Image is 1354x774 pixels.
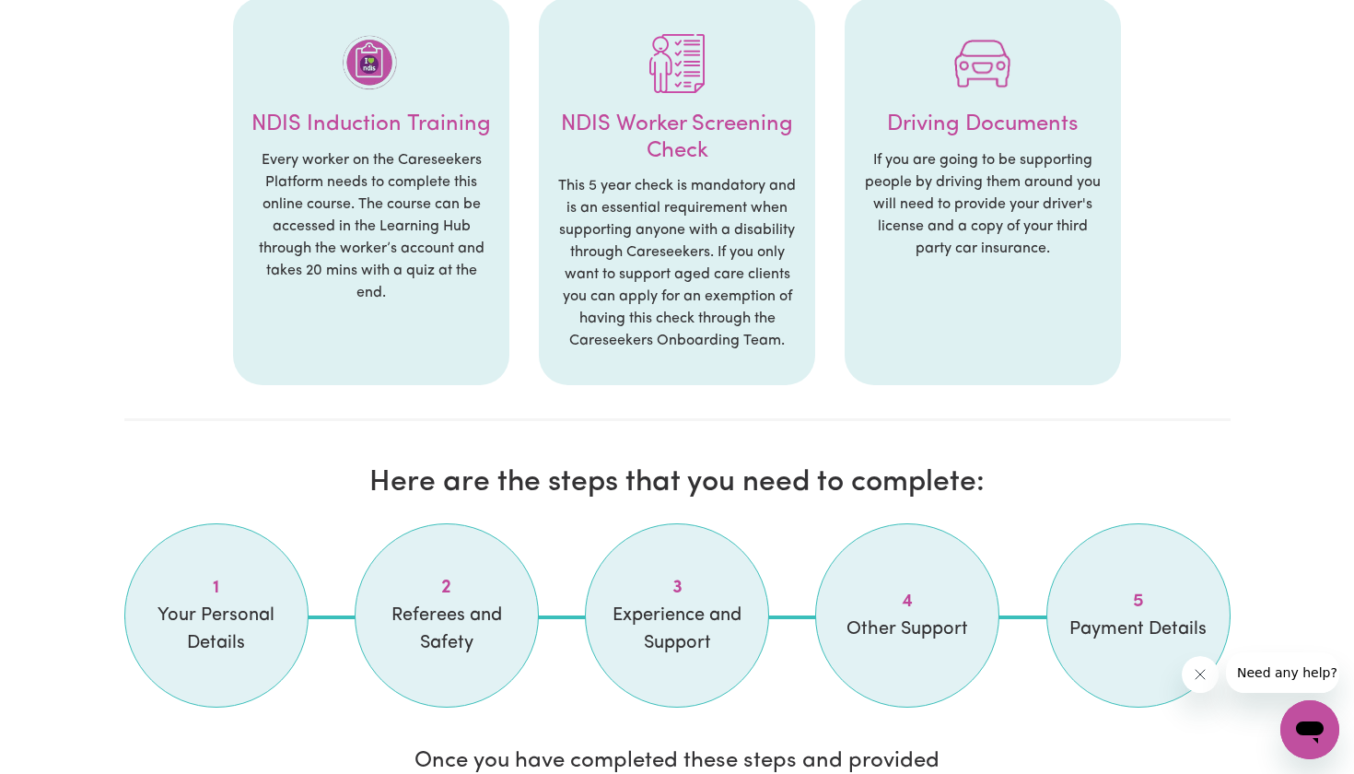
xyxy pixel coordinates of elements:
[147,574,286,602] span: Step 1
[838,588,976,616] span: Step 4
[378,574,516,602] span: Step 2
[838,616,976,643] span: Other Support
[251,111,491,138] h4: NDIS Induction Training
[557,175,797,352] p: This 5 year check is mandatory and is an essential requirement when supporting anyone with a disa...
[608,602,746,657] span: Experience and Support
[863,149,1103,260] p: If you are going to be supporting people by driving them around you will need to provide your dri...
[557,111,797,165] h4: NDIS Worker Screening Check
[1280,700,1339,759] iframe: Button to launch messaging window
[1226,652,1339,693] iframe: Message from company
[147,602,286,657] span: Your Personal Details
[124,465,1231,500] h2: Here are the steps that you need to complete:
[608,574,746,602] span: Step 3
[378,602,516,657] span: Referees and Safety
[1182,656,1219,693] iframe: Close message
[251,149,491,304] p: Every worker on the Careseekers Platform needs to complete this online course. The course can be ...
[1069,588,1208,616] span: Step 5
[863,111,1103,138] h4: Driving Documents
[1069,616,1208,643] span: Payment Details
